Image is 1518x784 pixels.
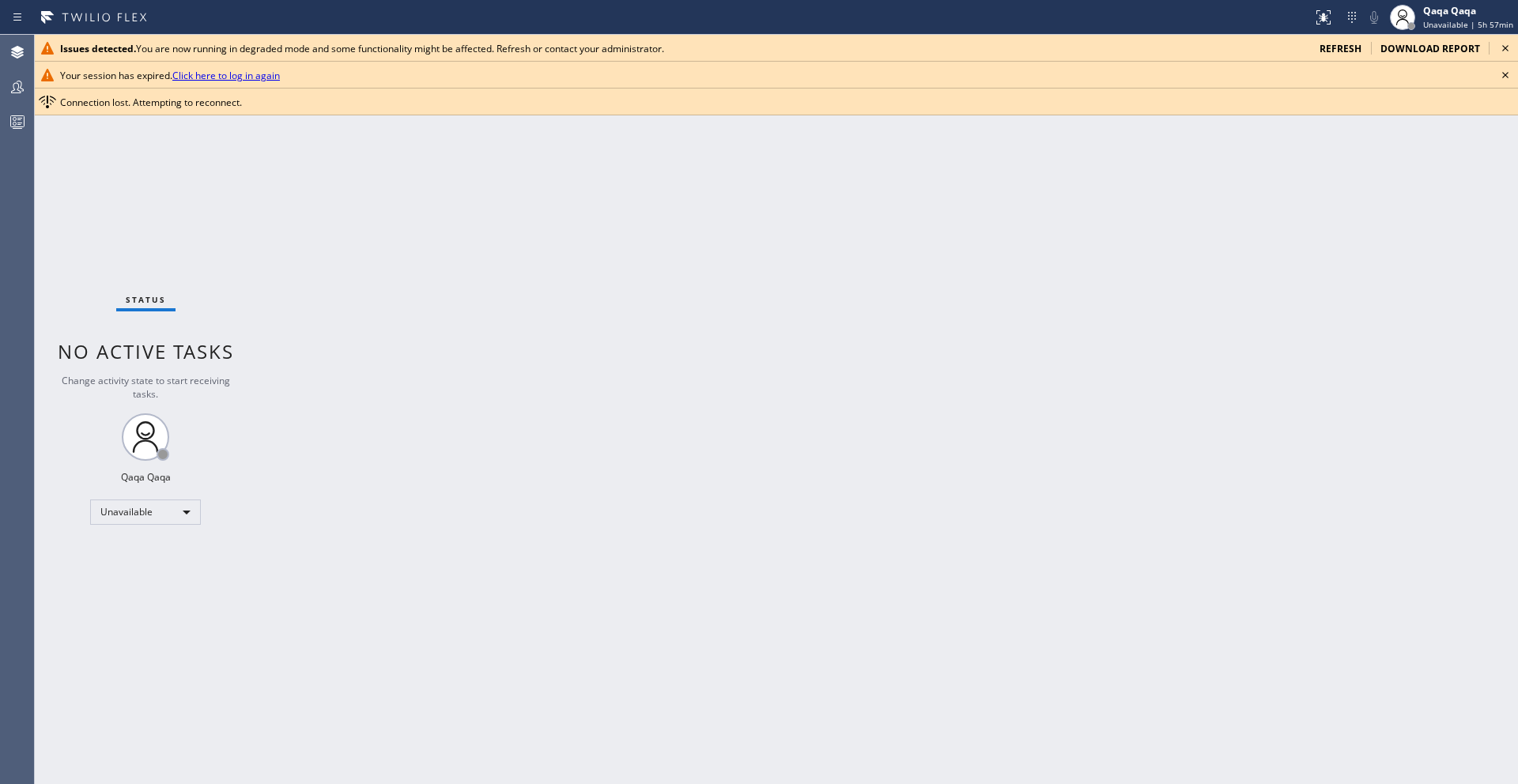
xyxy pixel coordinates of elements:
[58,338,234,364] span: No active tasks
[1423,4,1513,17] div: Qaqa Qaqa
[1380,42,1480,55] span: download report
[60,69,280,82] span: Your session has expired.
[172,69,280,82] a: Click here to log in again
[62,374,230,401] span: Change activity state to start receiving tasks.
[90,499,201,525] div: Unavailable
[121,470,171,484] div: Qaqa Qaqa
[1363,6,1385,28] button: Mute
[60,42,1307,55] div: You are now running in degraded mode and some functionality might be affected. Refresh or contact...
[1320,42,1361,55] span: refresh
[1423,19,1513,30] span: Unavailable | 5h 57min
[126,294,166,305] span: Status
[60,96,242,109] span: Connection lost. Attempting to reconnect.
[60,42,136,55] b: Issues detected.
